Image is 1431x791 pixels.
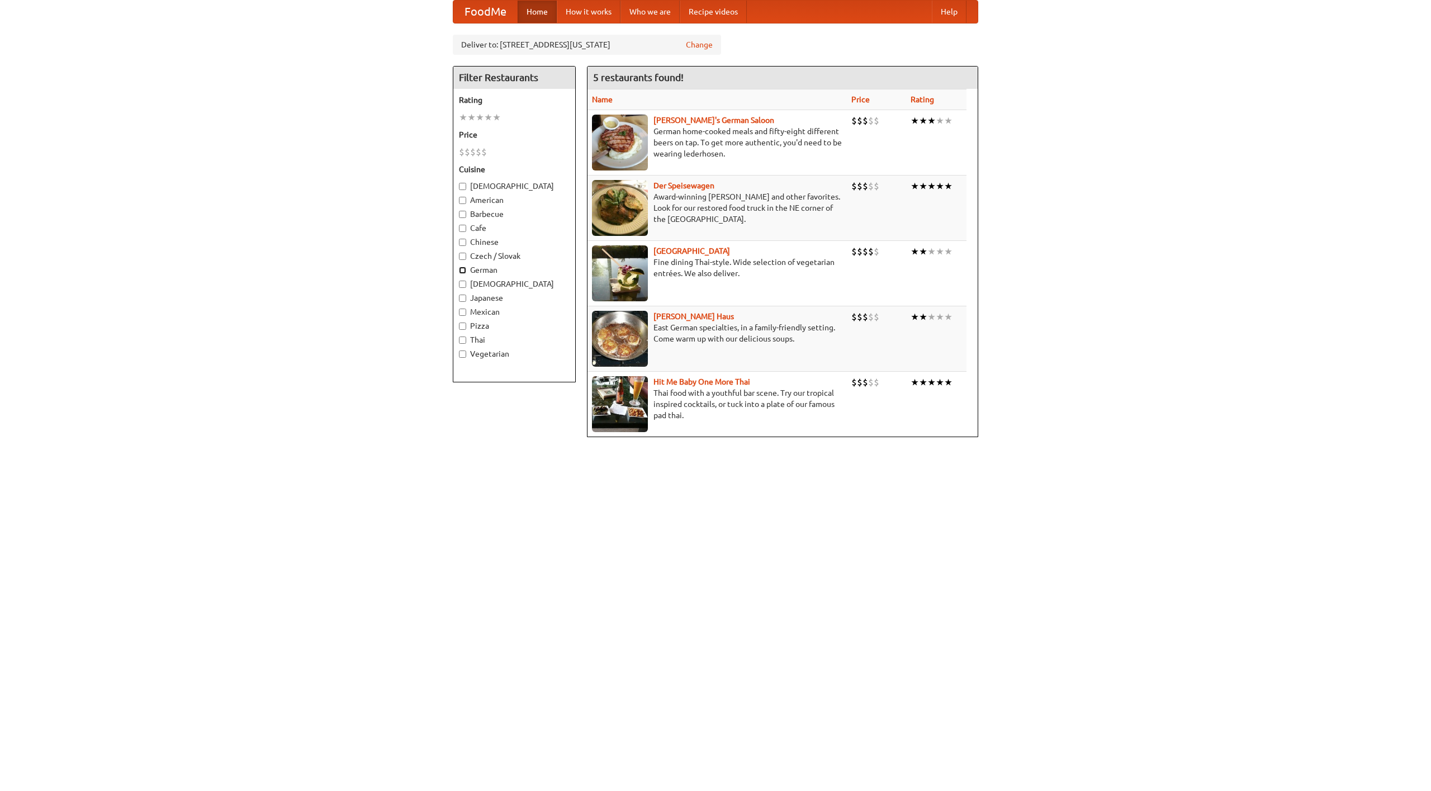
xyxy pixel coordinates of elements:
li: $ [868,245,874,258]
li: ★ [936,245,944,258]
li: $ [857,311,863,323]
li: ★ [476,111,484,124]
li: ★ [911,376,919,389]
label: Japanese [459,292,570,304]
li: $ [863,115,868,127]
li: $ [857,245,863,258]
li: ★ [936,180,944,192]
li: ★ [911,311,919,323]
li: $ [857,180,863,192]
label: Cafe [459,222,570,234]
li: ★ [944,376,953,389]
label: American [459,195,570,206]
li: ★ [919,180,927,192]
li: $ [470,146,476,158]
li: ★ [911,115,919,127]
li: $ [857,115,863,127]
img: babythai.jpg [592,376,648,432]
li: $ [851,311,857,323]
li: $ [863,180,868,192]
li: $ [863,245,868,258]
label: Pizza [459,320,570,331]
li: ★ [484,111,492,124]
a: [PERSON_NAME] Haus [653,312,734,321]
li: ★ [944,245,953,258]
label: Czech / Slovak [459,250,570,262]
li: ★ [919,115,927,127]
p: Award-winning [PERSON_NAME] and other favorites. Look for our restored food truck in the NE corne... [592,191,842,225]
li: ★ [927,245,936,258]
p: East German specialties, in a family-friendly setting. Come warm up with our delicious soups. [592,322,842,344]
input: [DEMOGRAPHIC_DATA] [459,281,466,288]
img: satay.jpg [592,245,648,301]
img: kohlhaus.jpg [592,311,648,367]
h5: Cuisine [459,164,570,175]
li: ★ [467,111,476,124]
img: speisewagen.jpg [592,180,648,236]
li: $ [459,146,465,158]
label: Thai [459,334,570,345]
li: ★ [944,180,953,192]
li: ★ [919,245,927,258]
label: Chinese [459,236,570,248]
label: [DEMOGRAPHIC_DATA] [459,181,570,192]
li: ★ [911,180,919,192]
li: ★ [919,311,927,323]
li: $ [874,376,879,389]
label: Mexican [459,306,570,318]
li: ★ [919,376,927,389]
li: $ [465,146,470,158]
li: $ [863,311,868,323]
b: Hit Me Baby One More Thai [653,377,750,386]
li: ★ [492,111,501,124]
li: $ [874,115,879,127]
label: Vegetarian [459,348,570,359]
a: FoodMe [453,1,518,23]
a: Der Speisewagen [653,181,714,190]
li: $ [868,311,874,323]
li: $ [481,146,487,158]
li: ★ [927,376,936,389]
p: Fine dining Thai-style. Wide selection of vegetarian entrées. We also deliver. [592,257,842,279]
input: Cafe [459,225,466,232]
a: How it works [557,1,620,23]
label: Barbecue [459,209,570,220]
a: Price [851,95,870,104]
a: Rating [911,95,934,104]
a: Recipe videos [680,1,747,23]
a: Change [686,39,713,50]
a: Who we are [620,1,680,23]
input: Czech / Slovak [459,253,466,260]
li: $ [874,311,879,323]
li: $ [476,146,481,158]
input: Japanese [459,295,466,302]
li: $ [857,376,863,389]
a: Name [592,95,613,104]
input: Chinese [459,239,466,246]
h5: Price [459,129,570,140]
div: Deliver to: [STREET_ADDRESS][US_STATE] [453,35,721,55]
li: $ [851,180,857,192]
img: esthers.jpg [592,115,648,170]
input: Thai [459,337,466,344]
li: ★ [927,311,936,323]
a: [GEOGRAPHIC_DATA] [653,247,730,255]
input: German [459,267,466,274]
li: ★ [927,115,936,127]
li: $ [868,180,874,192]
li: $ [874,180,879,192]
a: [PERSON_NAME]'s German Saloon [653,116,774,125]
input: Pizza [459,323,466,330]
input: Mexican [459,309,466,316]
p: German home-cooked meals and fifty-eight different beers on tap. To get more authentic, you'd nee... [592,126,842,159]
input: [DEMOGRAPHIC_DATA] [459,183,466,190]
li: ★ [944,115,953,127]
li: $ [868,115,874,127]
li: ★ [944,311,953,323]
a: Help [932,1,966,23]
a: Home [518,1,557,23]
